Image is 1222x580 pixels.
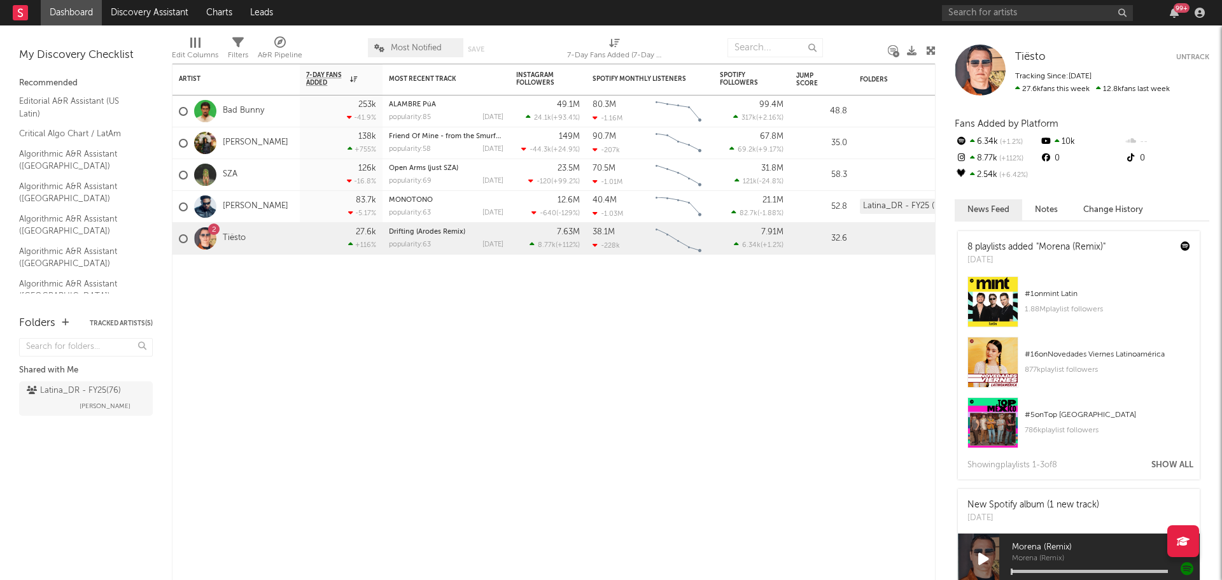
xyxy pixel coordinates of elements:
[558,210,578,217] span: -129 %
[796,136,847,151] div: 35.0
[356,228,376,236] div: 27.6k
[27,383,121,399] div: Latina_DR - FY25 ( 76 )
[358,132,376,141] div: 138k
[593,146,620,154] div: -207k
[482,146,503,153] div: [DATE]
[468,46,484,53] button: Save
[347,177,376,185] div: -16.8 %
[531,209,580,217] div: ( )
[516,71,561,87] div: Instagram Followers
[967,241,1106,254] div: 8 playlists added
[389,114,431,121] div: popularity: 85
[223,201,288,212] a: [PERSON_NAME]
[593,132,616,141] div: 90.7M
[1015,85,1090,93] span: 27.6k fans this week
[553,178,578,185] span: +99.2 %
[358,164,376,173] div: 126k
[553,146,578,153] span: +24.9 %
[593,209,623,218] div: -1.03M
[997,172,1028,179] span: +6.42 %
[19,212,140,238] a: Algorithmic A&R Assistant ([GEOGRAPHIC_DATA])
[1025,407,1190,423] div: # 5 on Top [GEOGRAPHIC_DATA]
[528,177,580,185] div: ( )
[19,127,140,141] a: Critical Algo Chart / LatAm
[942,5,1133,21] input: Search for artists
[1170,8,1179,18] button: 99+
[223,138,288,148] a: [PERSON_NAME]
[1125,134,1209,150] div: --
[389,146,431,153] div: popularity: 58
[733,113,783,122] div: ( )
[530,146,551,153] span: -44.3k
[90,320,153,327] button: Tracked Artists(5)
[228,32,248,69] div: Filters
[650,191,707,223] svg: Chart title
[258,48,302,63] div: A&R Pipeline
[223,169,237,180] a: SZA
[860,199,950,214] div: Latina_DR - FY25 (76)
[593,196,617,204] div: 40.4M
[720,71,764,87] div: Spotify Followers
[740,210,757,217] span: 82.7k
[734,241,783,249] div: ( )
[958,397,1200,458] a: #5onTop [GEOGRAPHIC_DATA]786kplaylist followers
[19,48,153,63] div: My Discovery Checklist
[1039,150,1124,167] div: 0
[19,94,140,120] a: Editorial A&R Assistant (US Latin)
[348,145,376,153] div: +755 %
[526,113,580,122] div: ( )
[19,338,153,357] input: Search for folders...
[172,32,218,69] div: Edit Columns
[482,178,503,185] div: [DATE]
[955,134,1039,150] div: 6.34k
[796,199,847,215] div: 52.8
[593,114,622,122] div: -1.16M
[1039,134,1124,150] div: 10k
[567,48,663,63] div: 7-Day Fans Added (7-Day Fans Added)
[738,146,756,153] span: 69.2k
[796,231,847,246] div: 32.6
[759,178,782,185] span: -24.8 %
[559,132,580,141] div: 149M
[593,241,620,250] div: -228k
[557,228,580,236] div: 7.63M
[796,104,847,119] div: 48.8
[759,101,783,109] div: 99.4M
[558,164,580,173] div: 23.5M
[223,233,246,244] a: Tiësto
[729,145,783,153] div: ( )
[172,48,218,63] div: Edit Columns
[557,101,580,109] div: 49.1M
[1174,3,1190,13] div: 99 +
[306,71,347,87] span: 7-Day Fans Added
[482,209,503,216] div: [DATE]
[389,75,484,83] div: Most Recent Track
[955,199,1022,220] button: News Feed
[530,241,580,249] div: ( )
[955,167,1039,183] div: 2.54k
[1025,347,1190,362] div: # 16 on Novedades Viernes Latinoamérica
[356,196,376,204] div: 83.7k
[482,241,503,248] div: [DATE]
[761,228,783,236] div: 7.91M
[743,178,757,185] span: 121k
[650,95,707,127] svg: Chart title
[389,229,465,236] a: Drifting (Arodes Remix)
[389,101,436,108] a: ALAMBRE PúA
[358,101,376,109] div: 253k
[348,209,376,217] div: -5.17 %
[1125,150,1209,167] div: 0
[347,113,376,122] div: -41.9 %
[1015,85,1170,93] span: 12.8k fans last week
[223,106,264,117] a: Bad Bunny
[1025,423,1190,438] div: 786k playlist followers
[19,316,55,331] div: Folders
[389,197,433,204] a: MONÓTONO
[1176,51,1209,64] button: Untrack
[998,139,1023,146] span: +1.2 %
[1015,51,1046,64] a: Tiësto
[389,197,503,204] div: MONÓTONO
[19,147,140,173] a: Algorithmic A&R Assistant ([GEOGRAPHIC_DATA])
[553,115,578,122] span: +93.4 %
[967,512,1099,525] div: [DATE]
